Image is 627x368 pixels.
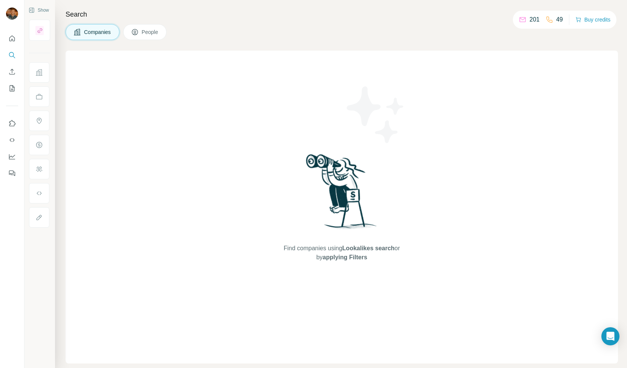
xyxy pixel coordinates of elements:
[601,327,619,345] div: Open Intercom Messenger
[575,14,610,25] button: Buy credits
[6,150,18,163] button: Dashboard
[556,15,563,24] p: 49
[6,166,18,180] button: Feedback
[323,254,367,260] span: applying Filters
[6,117,18,130] button: Use Surfe on LinkedIn
[342,81,410,149] img: Surfe Illustration - Stars
[23,5,54,16] button: Show
[303,152,381,236] img: Surfe Illustration - Woman searching with binoculars
[84,28,112,36] span: Companies
[6,65,18,79] button: Enrich CSV
[142,28,159,36] span: People
[6,48,18,62] button: Search
[6,82,18,95] button: My lists
[6,8,18,20] img: Avatar
[529,15,540,24] p: 201
[342,245,395,251] span: Lookalikes search
[281,244,402,262] span: Find companies using or by
[66,9,618,20] h4: Search
[6,32,18,45] button: Quick start
[6,133,18,147] button: Use Surfe API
